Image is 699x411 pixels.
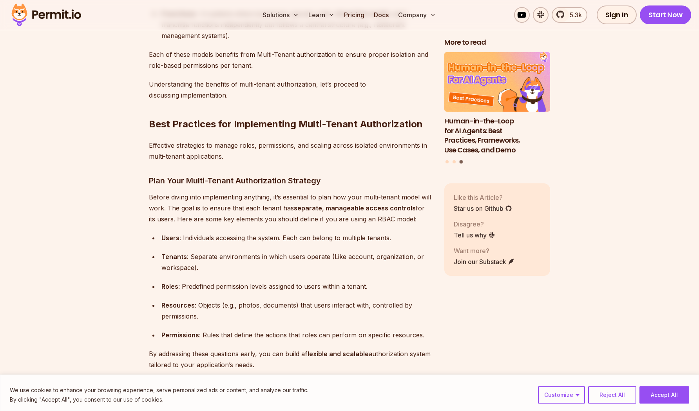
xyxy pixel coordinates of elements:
[149,49,432,71] p: Each of these models benefits from Multi-Tenant authorization to ensure proper isolation and role...
[597,5,637,24] a: Sign In
[10,386,308,395] p: We use cookies to enhance your browsing experience, serve personalized ads or content, and analyz...
[454,192,512,202] p: Like this Article?
[149,174,432,187] h3: Plan Your Multi-Tenant Authorization Strategy
[161,234,179,242] strong: Users
[161,301,195,309] strong: Resources
[444,52,550,155] li: 3 of 3
[371,7,392,23] a: Docs
[454,203,512,213] a: Star us on Github
[149,192,432,225] p: Before diving into implementing anything, it’s essential to plan how your multi-tenant model will...
[341,7,368,23] a: Pricing
[588,386,636,404] button: Reject All
[10,395,308,404] p: By clicking "Accept All", you consent to our use of cookies.
[149,79,432,101] p: Understanding the benefits of multi-tenant authorization, let’s proceed to discussing implementat...
[444,52,550,165] div: Posts
[259,7,302,23] button: Solutions
[161,330,432,340] div: : Rules that define the actions that roles can perform on specific resources.
[149,140,432,162] p: Effective strategies to manage roles, permissions, and scaling across isolated environments in mu...
[538,386,585,404] button: Customize
[453,160,456,163] button: Go to slide 2
[552,7,587,23] a: 5.3k
[161,282,178,290] strong: Roles
[454,257,515,266] a: Join our Substack
[161,253,187,261] strong: Tenants
[305,350,369,358] strong: flexible and scalable
[161,300,432,322] div: : Objects (e.g., photos, documents) that users interact with, controlled by permissions.
[161,251,432,273] div: : Separate environments in which users operate (Like account, organization, or workspace).
[149,348,432,370] p: By addressing these questions early, you can build a authorization system tailored to your applic...
[305,7,338,23] button: Learn
[565,10,582,20] span: 5.3k
[445,160,449,163] button: Go to slide 1
[149,87,432,130] h2: Best Practices for Implementing Multi-Tenant Authorization
[454,230,495,239] a: Tell us why
[294,204,416,212] strong: separate, manageable access controls
[161,232,432,243] div: : Individuals accessing the system. Each can belong to multiple tenants.
[161,331,199,339] strong: Permissions
[640,5,691,24] a: Start Now
[444,116,550,155] h3: Human-in-the-Loop for AI Agents: Best Practices, Frameworks, Use Cases, and Demo
[161,281,432,292] div: : Predefined permission levels assigned to users within a tenant.
[454,219,495,228] p: Disagree?
[459,160,463,163] button: Go to slide 3
[454,246,515,255] p: Want more?
[444,38,550,47] h2: More to read
[395,7,439,23] button: Company
[444,52,550,155] a: Human-in-the-Loop for AI Agents: Best Practices, Frameworks, Use Cases, and DemoHuman-in-the-Loop...
[8,2,85,28] img: Permit logo
[444,52,550,112] img: Human-in-the-Loop for AI Agents: Best Practices, Frameworks, Use Cases, and Demo
[639,386,689,404] button: Accept All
